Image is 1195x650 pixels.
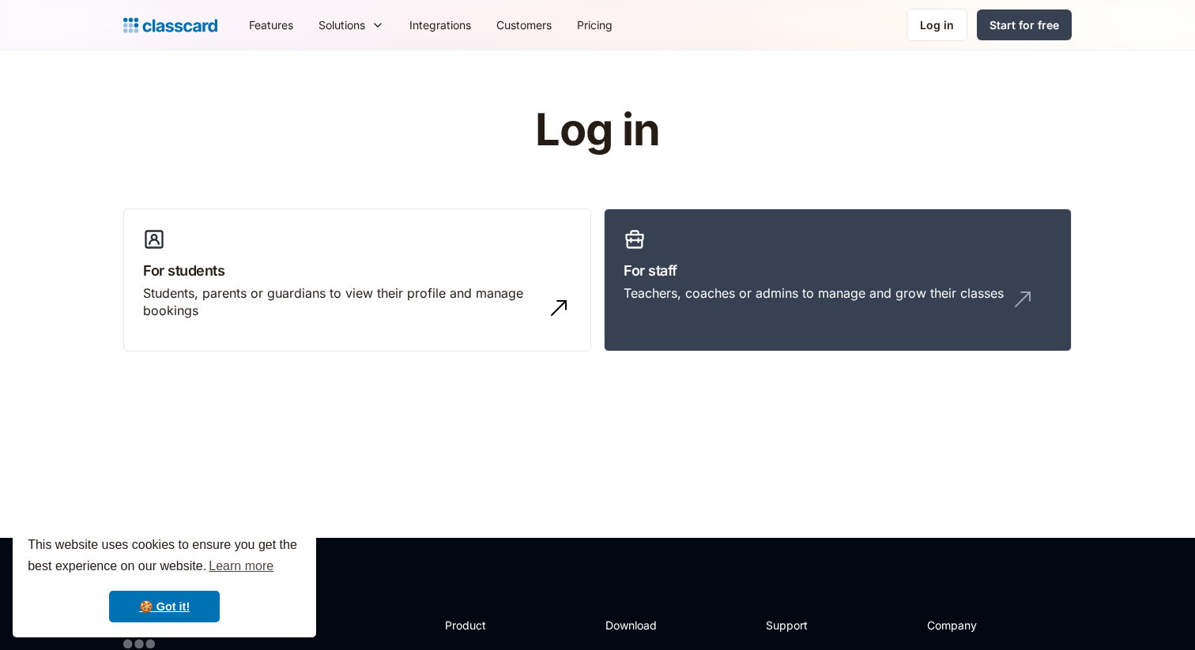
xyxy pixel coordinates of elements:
[624,260,1052,281] h3: For staff
[28,535,301,578] span: This website uses cookies to ensure you get the best experience on our website.
[109,591,220,622] a: dismiss cookie message
[306,7,397,43] div: Solutions
[206,554,276,578] a: learn more about cookies
[927,617,1032,633] h2: Company
[920,17,954,33] div: Log in
[445,617,530,633] h2: Product
[990,17,1059,33] div: Start for free
[604,209,1072,352] a: For staffTeachers, coaches or admins to manage and grow their classes
[123,14,217,36] a: home
[624,284,1004,302] div: Teachers, coaches or admins to manage and grow their classes
[907,9,967,41] a: Log in
[766,617,830,633] h2: Support
[605,617,670,633] h2: Download
[143,284,540,320] div: Students, parents or guardians to view their profile and manage bookings
[397,7,484,43] a: Integrations
[347,106,849,155] h1: Log in
[319,17,365,33] div: Solutions
[977,9,1072,40] a: Start for free
[484,7,564,43] a: Customers
[236,7,306,43] a: Features
[143,260,571,281] h3: For students
[123,209,591,352] a: For studentsStudents, parents or guardians to view their profile and manage bookings
[13,520,316,637] div: cookieconsent
[564,7,625,43] a: Pricing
